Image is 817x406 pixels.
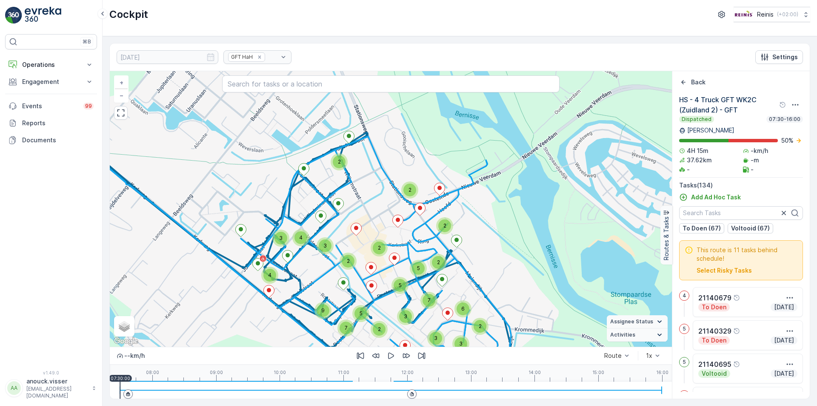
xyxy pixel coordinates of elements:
[5,132,97,149] a: Documents
[592,370,604,375] p: 15:00
[528,370,541,375] p: 14:00
[687,126,734,135] p: [PERSON_NAME]
[401,181,418,199] div: 2
[751,147,768,155] p: -km/h
[117,50,218,64] input: dd/mm/yyyy
[268,272,271,278] span: 4
[471,318,488,335] div: 2
[25,7,61,24] img: logo_light-DOdMpM7g.png
[338,158,341,165] span: 2
[22,119,94,127] p: Reports
[22,60,80,69] p: Operations
[459,340,463,347] span: 3
[479,323,482,329] span: 2
[683,224,721,233] p: To Doen (67)
[773,336,795,345] p: [DATE]
[417,265,420,271] span: 5
[420,292,437,309] div: 7
[679,181,803,190] p: Tasks ( 134 )
[461,305,465,312] span: 6
[734,10,754,19] img: Reinis-Logo-Vrijstaand_Tekengebied-1-copy2_aBO4n7j.png
[22,78,80,86] p: Engagement
[338,370,349,375] p: 11:00
[697,266,752,275] button: Select Risky Tasks
[146,370,159,375] p: 08:00
[437,259,440,265] span: 2
[347,258,350,264] span: 2
[679,206,803,220] input: Search Tasks
[323,242,327,249] span: 3
[772,53,798,61] p: Settings
[378,245,381,251] span: 2
[22,136,94,144] p: Documents
[662,216,671,260] p: Routes & Tasks
[26,386,88,399] p: [EMAIL_ADDRESS][DOMAIN_NAME]
[679,78,706,86] a: Back
[5,7,22,24] img: logo
[607,328,668,342] summary: Activities
[701,369,728,378] p: Voltooid
[378,326,381,332] span: 2
[751,165,754,174] p: -
[701,336,727,345] p: To Doen
[731,224,770,233] p: Voltooid (67)
[331,153,348,170] div: 2
[679,223,724,233] button: To Doen (67)
[401,370,414,375] p: 12:00
[698,359,731,369] p: 21140695
[773,303,795,311] p: [DATE]
[777,11,798,18] p: ( +02:00 )
[610,318,653,325] span: Assignee Status
[430,254,447,271] div: 2
[292,229,309,246] div: 4
[683,359,686,366] p: 5
[340,253,357,270] div: 2
[681,116,712,123] p: Dispatched
[5,370,97,375] span: v 1.49.0
[443,222,446,229] span: 2
[317,237,334,254] div: 3
[314,302,331,319] div: 9
[698,293,731,303] p: 21140679
[679,95,777,115] p: HS - 4 Truck GFT WK2C (Zuidland 2) - GFT
[773,369,795,378] p: [DATE]
[26,377,88,386] p: anouck.visser
[436,217,453,234] div: 2
[691,78,706,86] p: Back
[751,156,759,164] p: -m
[755,50,803,64] button: Settings
[112,336,140,347] img: Google
[733,328,740,334] div: Help Tooltip Icon
[610,331,635,338] span: Activities
[222,75,560,92] input: Search for tasks or a location
[112,336,140,347] a: Open this area in Google Maps (opens a new window)
[733,361,740,368] div: Help Tooltip Icon
[120,79,123,86] span: +
[779,101,786,108] div: Help Tooltip Icon
[111,376,130,381] p: 07:30:00
[391,277,408,294] div: 5
[124,351,145,360] p: -- km/h
[5,73,97,90] button: Engagement
[427,330,444,347] div: 3
[22,102,78,110] p: Events
[352,305,369,322] div: 5
[701,303,727,311] p: To Doen
[360,310,363,317] span: 5
[687,165,690,174] p: -
[408,187,411,193] span: 2
[734,7,810,22] button: Reinis(+02:00)
[768,116,801,123] p: 07:30-16:00
[120,92,124,99] span: −
[5,56,97,73] button: Operations
[115,317,134,336] a: Layers
[687,147,708,155] p: 4H 15m
[757,10,774,19] p: Reinis
[274,370,286,375] p: 10:00
[728,223,773,233] button: Voltooid (67)
[454,300,471,317] div: 6
[210,370,223,375] p: 09:00
[115,89,128,102] a: Zoom Out
[321,307,325,314] span: 9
